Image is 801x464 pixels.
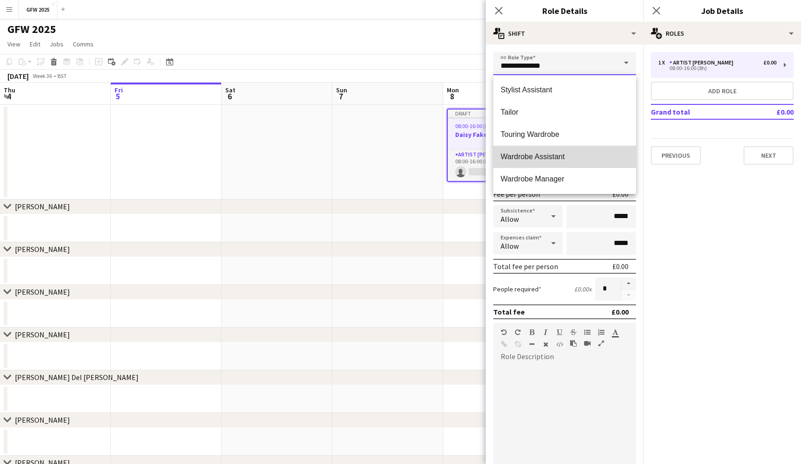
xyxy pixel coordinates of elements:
[50,40,64,48] span: Jobs
[486,5,643,17] h3: Role Details
[501,85,629,94] span: Stylist Assistant
[15,202,70,211] div: [PERSON_NAME]
[493,262,558,271] div: Total fee per person
[493,189,540,199] div: Fee per person
[651,104,750,119] td: Grand total
[643,5,801,17] h3: Job Details
[612,329,618,336] button: Text Color
[447,86,459,94] span: Mon
[612,262,629,271] div: £0.00
[4,38,24,50] a: View
[114,86,123,94] span: Fri
[570,340,577,347] button: Paste as plain text
[651,146,701,165] button: Previous
[19,0,57,19] button: GFW 2025
[46,38,67,50] a: Jobs
[658,66,776,71] div: 08:00-16:00 (8h)
[225,86,235,94] span: Sat
[69,38,97,50] a: Comms
[501,329,507,336] button: Undo
[493,307,525,316] div: Total fee
[113,91,123,102] span: 5
[570,329,577,336] button: Strikethrough
[501,152,629,161] span: Wardrobe Assistant
[574,285,591,293] div: £0.00 x
[528,341,535,348] button: Horizontal Line
[501,241,519,251] span: Allow
[336,86,347,94] span: Sun
[651,82,794,100] button: Add role
[598,340,604,347] button: Fullscreen
[4,86,15,94] span: Thu
[542,329,549,336] button: Italic
[448,149,550,181] app-card-role: Artist [PERSON_NAME]0/108:00-16:00 (8h)
[73,40,94,48] span: Comms
[486,22,643,45] div: Shift
[515,329,521,336] button: Redo
[57,72,67,79] div: BST
[556,329,563,336] button: Underline
[598,329,604,336] button: Ordered List
[15,415,70,425] div: [PERSON_NAME]
[224,91,235,102] span: 6
[556,341,563,348] button: HTML Code
[658,59,669,66] div: 1 x
[15,330,70,339] div: [PERSON_NAME]
[15,245,70,254] div: [PERSON_NAME]
[15,287,70,296] div: [PERSON_NAME]
[501,174,629,183] span: Wardrobe Manager
[448,130,550,139] h3: Daisy Fake Job
[7,40,20,48] span: View
[447,109,551,182] app-job-card: Draft08:00-16:00 (8h)0/1Daisy Fake Job1 RoleArtist [PERSON_NAME]0/108:00-16:00 (8h)
[31,72,54,79] span: Week 36
[643,22,801,45] div: Roles
[26,38,44,50] a: Edit
[501,214,519,224] span: Allow
[763,59,776,66] div: £0.00
[455,122,493,129] span: 08:00-16:00 (8h)
[7,22,56,36] h1: GFW 2025
[584,340,591,347] button: Insert video
[612,189,629,199] div: £0.00
[528,329,535,336] button: Bold
[542,341,549,348] button: Clear Formatting
[445,91,459,102] span: 8
[335,91,347,102] span: 7
[7,71,29,81] div: [DATE]
[493,285,541,293] label: People required
[30,40,40,48] span: Edit
[584,329,591,336] button: Unordered List
[501,108,629,116] span: Tailor
[2,91,15,102] span: 4
[750,104,794,119] td: £0.00
[15,373,139,382] div: [PERSON_NAME] Del [PERSON_NAME]
[744,146,794,165] button: Next
[621,277,636,290] button: Increase
[448,110,550,117] div: Draft
[611,307,629,316] div: £0.00
[669,59,737,66] div: Artist [PERSON_NAME]
[501,130,629,139] span: Touring Wardrobe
